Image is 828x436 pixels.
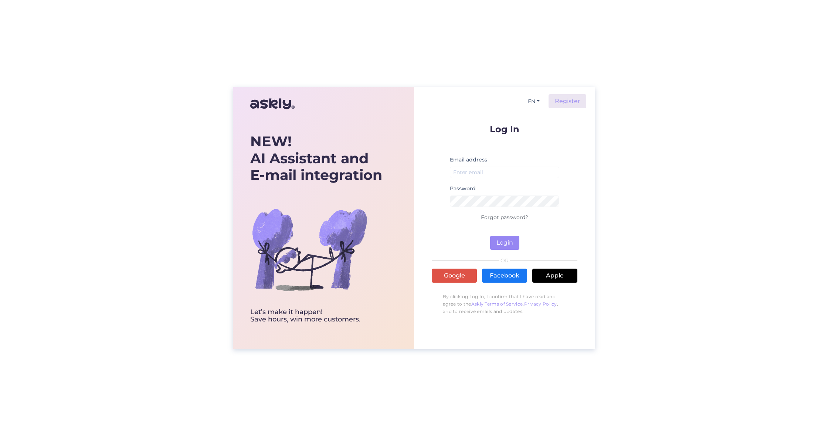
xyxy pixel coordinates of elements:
a: Register [549,94,586,108]
a: Forgot password? [481,214,528,221]
label: Password [450,185,476,193]
img: Askly [250,95,295,113]
a: Askly Terms of Service [471,301,523,307]
button: EN [525,96,543,107]
a: Apple [532,269,577,283]
span: OR [499,258,510,263]
p: Log In [432,125,577,134]
b: NEW! [250,133,292,150]
button: Login [490,236,519,250]
div: AI Assistant and E-mail integration [250,133,382,184]
a: Facebook [482,269,527,283]
label: Email address [450,156,487,164]
input: Enter email [450,167,559,178]
p: By clicking Log In, I confirm that I have read and agree to the , , and to receive emails and upd... [432,289,577,319]
img: bg-askly [250,190,369,309]
div: Let’s make it happen! Save hours, win more customers. [250,309,382,323]
a: Google [432,269,477,283]
a: Privacy Policy [524,301,557,307]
